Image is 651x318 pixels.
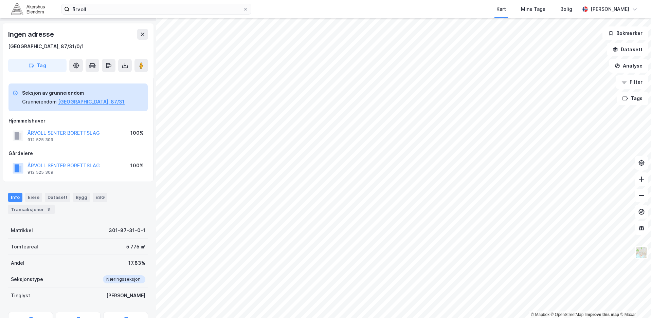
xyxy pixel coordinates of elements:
[130,162,144,170] div: 100%
[106,292,145,300] div: [PERSON_NAME]
[521,5,545,13] div: Mine Tags
[8,117,148,125] div: Hjemmelshaver
[11,243,38,251] div: Tomteareal
[22,89,125,97] div: Seksjon av grunneiendom
[607,43,648,56] button: Datasett
[560,5,572,13] div: Bolig
[11,259,24,267] div: Andel
[496,5,506,13] div: Kart
[617,285,651,318] iframe: Chat Widget
[609,59,648,73] button: Analyse
[11,226,33,235] div: Matrikkel
[8,42,84,51] div: [GEOGRAPHIC_DATA], 87/31/0/1
[8,29,55,40] div: Ingen adresse
[551,312,584,317] a: OpenStreetMap
[8,149,148,157] div: Gårdeiere
[126,243,145,251] div: 5 775 ㎡
[635,246,648,259] img: Z
[70,4,243,14] input: Søk på adresse, matrikkel, gårdeiere, leietakere eller personer
[128,259,145,267] div: 17.83%
[109,226,145,235] div: 301-87-31-0-1
[585,312,619,317] a: Improve this map
[28,137,53,143] div: 912 525 309
[617,285,651,318] div: Kontrollprogram for chat
[45,206,52,213] div: 8
[8,205,55,214] div: Transaksjoner
[58,98,125,106] button: [GEOGRAPHIC_DATA], 87/31
[531,312,549,317] a: Mapbox
[11,292,30,300] div: Tinglyst
[45,193,70,202] div: Datasett
[130,129,144,137] div: 100%
[73,193,90,202] div: Bygg
[8,193,22,202] div: Info
[11,275,43,283] div: Seksjonstype
[616,75,648,89] button: Filter
[11,3,45,15] img: akershus-eiendom-logo.9091f326c980b4bce74ccdd9f866810c.svg
[28,170,53,175] div: 912 525 309
[617,92,648,105] button: Tags
[93,193,107,202] div: ESG
[602,26,648,40] button: Bokmerker
[22,98,57,106] div: Grunneiendom
[25,193,42,202] div: Eiere
[8,59,67,72] button: Tag
[591,5,629,13] div: [PERSON_NAME]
